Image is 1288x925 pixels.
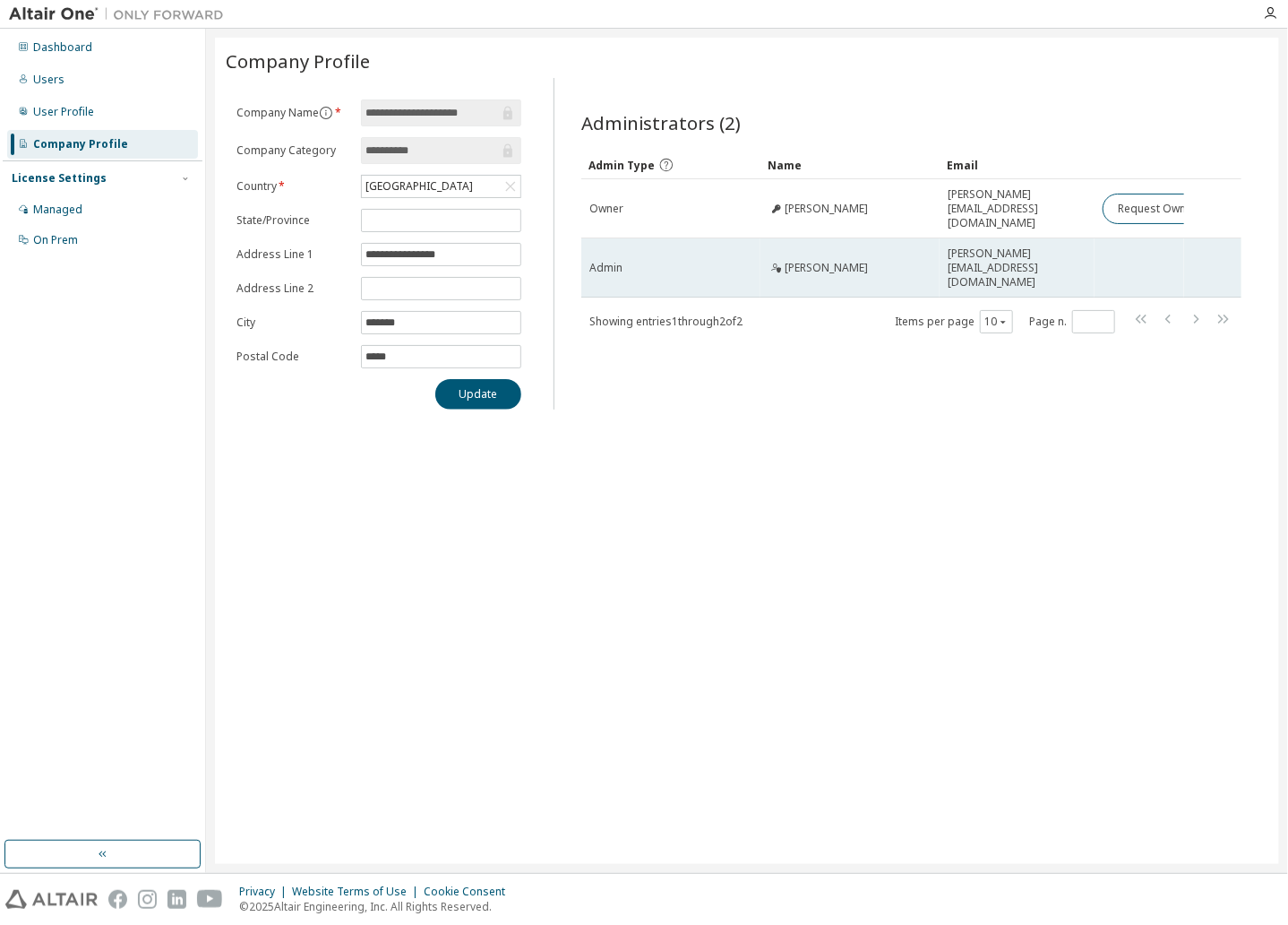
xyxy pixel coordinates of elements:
label: Address Line 1 [236,247,350,262]
button: 10 [984,315,1009,329]
span: [PERSON_NAME] [785,202,868,216]
div: Email [947,151,1088,179]
img: Altair One [9,5,233,23]
span: [PERSON_NAME] [785,261,868,275]
span: Items per page [895,310,1013,333]
label: Company Name [236,106,350,120]
button: Request Owner Change [1103,194,1254,224]
span: Admin Type [588,158,655,173]
span: [PERSON_NAME][EMAIL_ADDRESS][DOMAIN_NAME] [948,246,1087,290]
span: Admin [589,261,623,275]
div: Users [33,73,64,87]
button: information [319,106,333,120]
button: Update [435,379,521,410]
div: Privacy [239,885,292,899]
div: [GEOGRAPHIC_DATA] [363,177,476,196]
div: On Prem [33,233,78,247]
img: facebook.svg [108,890,127,909]
div: Website Terms of Use [292,885,424,899]
label: Country [236,179,350,194]
span: Showing entries 1 through 2 of 2 [589,314,743,329]
img: youtube.svg [197,890,223,909]
span: Administrators (2) [581,110,741,135]
img: altair_logo.svg [5,890,98,909]
div: Company Profile [33,137,128,151]
div: User Profile [33,105,94,119]
div: Name [768,151,932,179]
span: [PERSON_NAME][EMAIL_ADDRESS][DOMAIN_NAME] [948,187,1087,230]
div: License Settings [12,171,107,186]
label: Postal Code [236,350,350,364]
label: Company Category [236,143,350,158]
span: Page n. [1029,310,1115,333]
label: Address Line 2 [236,281,350,296]
div: Managed [33,203,82,217]
label: City [236,316,350,330]
p: © 2025 Altair Engineering, Inc. All Rights Reserved. [239,899,516,914]
label: State/Province [236,213,350,228]
div: Cookie Consent [424,885,516,899]
div: [GEOGRAPHIC_DATA] [362,176,520,197]
span: Company Profile [226,48,370,73]
span: Owner [589,202,623,216]
img: linkedin.svg [167,890,186,909]
img: instagram.svg [138,890,157,909]
div: Dashboard [33,40,92,55]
